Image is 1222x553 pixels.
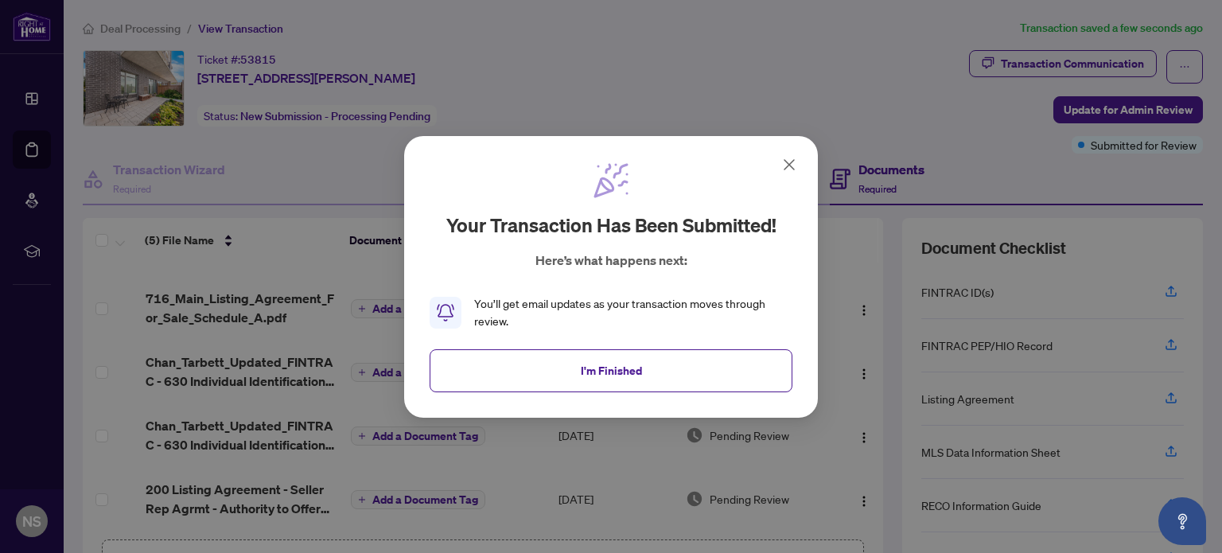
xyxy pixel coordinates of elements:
h2: Your transaction has been submitted! [446,212,776,238]
p: Here’s what happens next: [535,251,687,270]
button: Open asap [1158,497,1206,545]
span: I'm Finished [581,357,642,383]
button: I'm Finished [430,349,792,391]
div: You’ll get email updates as your transaction moves through review. [474,295,792,330]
